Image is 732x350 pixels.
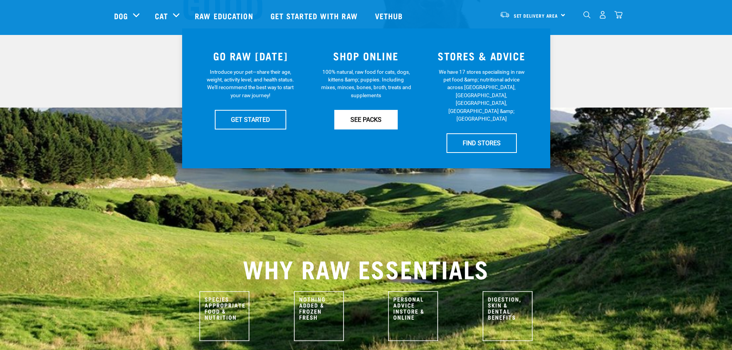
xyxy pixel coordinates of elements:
[437,68,527,123] p: We have 17 stores specialising in raw pet food &amp; nutritional advice across [GEOGRAPHIC_DATA],...
[599,11,607,19] img: user.png
[514,14,558,17] span: Set Delivery Area
[334,110,398,129] a: SEE PACKS
[388,291,438,341] img: Personal Advice
[155,10,168,22] a: Cat
[187,0,262,31] a: Raw Education
[313,50,419,62] h3: SHOP ONLINE
[215,110,286,129] a: GET STARTED
[294,291,344,341] img: Nothing Added
[483,291,533,341] img: Raw Benefits
[199,291,249,341] img: Species Appropriate Nutrition
[263,0,367,31] a: Get started with Raw
[198,50,304,62] h3: GO RAW [DATE]
[114,10,128,22] a: Dog
[205,68,295,100] p: Introduce your pet—share their age, weight, activity level, and health status. We'll recommend th...
[447,133,517,153] a: FIND STORES
[500,11,510,18] img: van-moving.png
[114,254,618,282] h2: WHY RAW ESSENTIALS
[321,68,411,100] p: 100% natural, raw food for cats, dogs, kittens &amp; puppies. Including mixes, minces, bones, bro...
[367,0,413,31] a: Vethub
[583,11,591,18] img: home-icon-1@2x.png
[614,11,622,19] img: home-icon@2x.png
[428,50,535,62] h3: STORES & ADVICE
